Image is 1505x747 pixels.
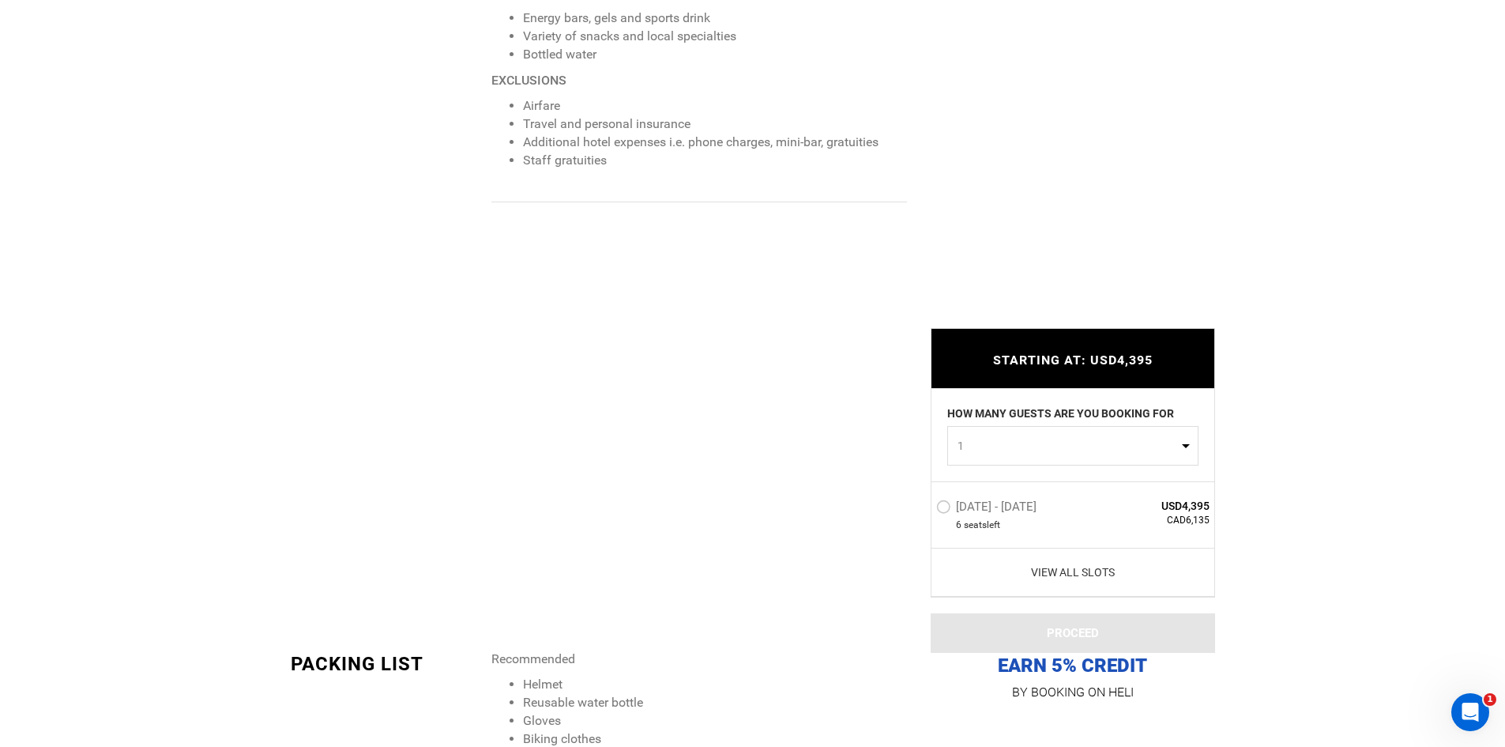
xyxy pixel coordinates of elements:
li: Energy bars, gels and sports drink [523,9,906,28]
li: Staff gratuities [523,152,906,170]
span: seat left [964,519,1000,532]
span: s [982,519,987,532]
iframe: Intercom live chat [1451,693,1489,731]
li: Additional hotel expenses i.e. phone charges, mini-bar, gratuities [523,134,906,152]
span: 6 [956,519,961,532]
span: STARTING AT: USD4,395 [993,353,1153,368]
div: PACKING LIST [291,651,480,677]
li: Helmet [523,676,906,694]
p: Recommended [491,651,906,669]
span: CAD6,135 [1096,514,1210,527]
span: USD4,395 [1096,498,1210,514]
label: [DATE] - [DATE] [936,500,1040,519]
li: Reusable water bottle [523,694,906,712]
li: Travel and personal insurance [523,115,906,134]
li: Variety of snacks and local specialties [523,28,906,46]
li: Gloves [523,712,906,730]
strong: EXCLUSIONS [491,73,566,88]
button: PROCEED [931,613,1215,653]
button: 1 [947,426,1198,466]
li: Airfare [523,97,906,115]
a: View All Slots [936,564,1210,580]
p: BY BOOKING ON HELI [931,681,1215,704]
span: 1 [958,438,1178,454]
span: 1 [1484,693,1496,706]
label: HOW MANY GUESTS ARE YOU BOOKING FOR [947,406,1174,426]
li: Bottled water [523,46,906,64]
